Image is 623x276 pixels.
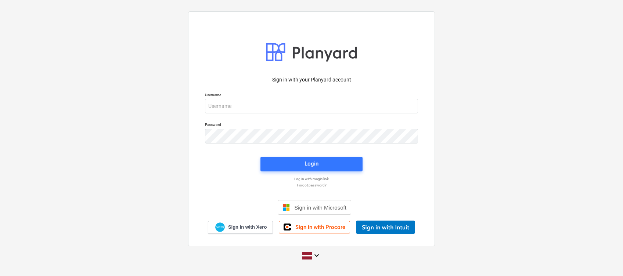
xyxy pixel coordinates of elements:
button: Login [260,157,363,171]
a: Sign in with Xero [208,221,273,234]
span: Sign in with Procore [295,224,345,230]
span: Sign in with Xero [228,224,267,230]
span: Sign in with Microsoft [294,204,346,211]
img: Xero logo [215,222,225,232]
p: Sign in with your Planyard account [205,76,418,84]
p: Password [205,122,418,128]
a: Forgot password? [201,183,422,188]
i: keyboard_arrow_down [312,251,321,260]
input: Username [205,99,418,113]
a: Log in with magic link [201,177,422,181]
img: Microsoft logo [282,204,290,211]
div: Login [305,159,318,168]
a: Sign in with Procore [279,221,350,233]
p: Username [205,92,418,99]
